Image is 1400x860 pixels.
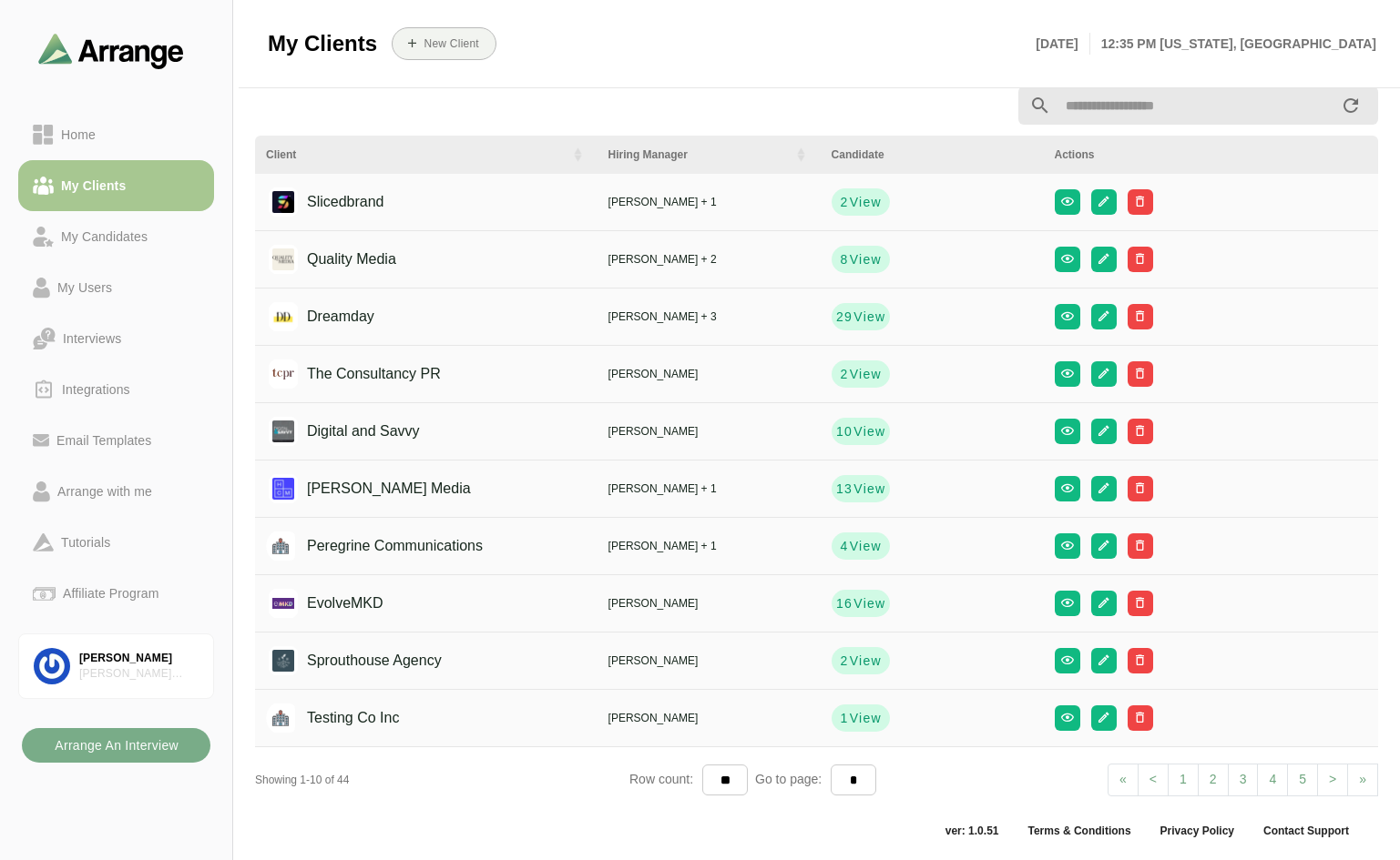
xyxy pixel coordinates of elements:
[608,481,810,497] div: [PERSON_NAME] + 1
[279,242,396,277] div: Quality Media
[835,422,853,440] strong: 10
[54,226,155,248] div: My Candidates
[1055,147,1367,163] div: Actions
[279,357,441,391] div: The Consultancy PR
[269,359,298,389] img: tcpr.jpeg
[269,474,298,503] img: hannah_cranston_media_logo.jpg
[832,360,890,388] button: 2View
[832,303,890,330] button: 29View
[748,772,831,786] span: Go to page:
[832,704,890,732] button: 1View
[832,246,890,273] button: 8View
[279,643,442,678] div: Sprouthouse Agency
[849,193,882,211] span: View
[392,27,496,60] button: New Client
[853,308,885,326] span: View
[1249,824,1364,838] a: Contact Support
[18,415,214,466] a: Email Templates
[1347,764,1378,796] a: Next
[832,418,890,445] button: 10View
[18,211,214,262] a: My Candidates
[269,187,298,217] img: slicedbrand_logo.jpg
[849,250,882,268] span: View
[279,185,384,219] div: Slicedbrand
[423,37,478,50] b: New Client
[269,245,298,274] img: quality_media_logo.jpg
[1013,824,1145,838] a: Terms & Conditions
[608,423,810,440] div: [PERSON_NAME]
[1257,764,1288,796] a: 4
[50,481,159,502] div: Arrange with me
[1359,772,1366,786] span: »
[835,480,853,498] strong: 13
[38,33,184,68] img: arrangeai-name-small-logo.4d2b8aee.svg
[839,537,848,555] strong: 4
[608,251,810,268] div: [PERSON_NAME] + 2
[79,651,199,666] div: [PERSON_NAME]
[54,728,179,763] b: Arrange An Interview
[266,147,559,163] div: Client
[22,728,210,763] button: Arrange An Interview
[255,772,629,788] div: Showing 1-10 of 44
[608,366,810,382] div: [PERSON_NAME]
[849,709,882,727] span: View
[269,417,298,446] img: 1631367050045.jpg
[853,422,885,440] span: View
[839,193,848,211] strong: 2
[79,666,199,682] div: [PERSON_NAME] Associates
[608,653,810,669] div: [PERSON_NAME]
[269,646,298,675] img: sprouthouseagency_logo.jpg
[839,709,848,727] strong: 1
[1317,764,1348,796] a: Next
[18,364,214,415] a: Integrations
[835,594,853,612] strong: 16
[18,313,214,364] a: Interviews
[279,299,374,334] div: Dreamday
[56,582,166,604] div: Affiliate Program
[839,250,848,268] strong: 8
[18,109,214,160] a: Home
[853,594,885,612] span: View
[18,262,214,313] a: My Users
[50,277,119,298] div: My Users
[1228,764,1259,796] a: 3
[1329,772,1336,786] span: >
[18,466,214,517] a: Arrange with me
[279,529,483,563] div: Peregrine Communications
[268,30,377,57] span: My Clients
[832,532,890,560] button: 4View
[1287,764,1318,796] a: 5
[18,517,214,568] a: Tutorials
[54,175,133,197] div: My Clients
[608,595,810,612] div: [PERSON_NAME]
[49,430,158,451] div: Email Templates
[832,188,890,216] button: 2View
[832,647,890,674] button: 2View
[18,160,214,211] a: My Clients
[849,365,882,383] span: View
[18,568,214,619] a: Affiliate Program
[839,652,848,670] strong: 2
[269,589,298,618] img: evolvemkd-logo.jpg
[832,590,890,617] button: 16View
[269,302,298,331] img: dreamdayla_logo.jpg
[279,414,420,449] div: Digital and Savvy
[608,147,782,163] div: Hiring Manager
[849,652,882,670] span: View
[18,633,214,699] a: [PERSON_NAME][PERSON_NAME] Associates
[266,531,295,561] img: placeholder logo
[931,824,1014,838] span: ver: 1.0.51
[832,475,890,502] button: 13View
[279,701,399,735] div: Testing Co Inc
[1198,764,1229,796] a: 2
[629,772,702,786] span: Row count:
[54,124,103,146] div: Home
[266,703,295,733] img: placeholder logo
[1146,824,1249,838] a: Privacy Policy
[853,480,885,498] span: View
[608,194,810,210] div: [PERSON_NAME] + 1
[835,308,853,326] strong: 29
[55,379,138,400] div: Integrations
[1090,33,1376,55] p: 12:35 PM [US_STATE], [GEOGRAPHIC_DATA]
[839,365,848,383] strong: 2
